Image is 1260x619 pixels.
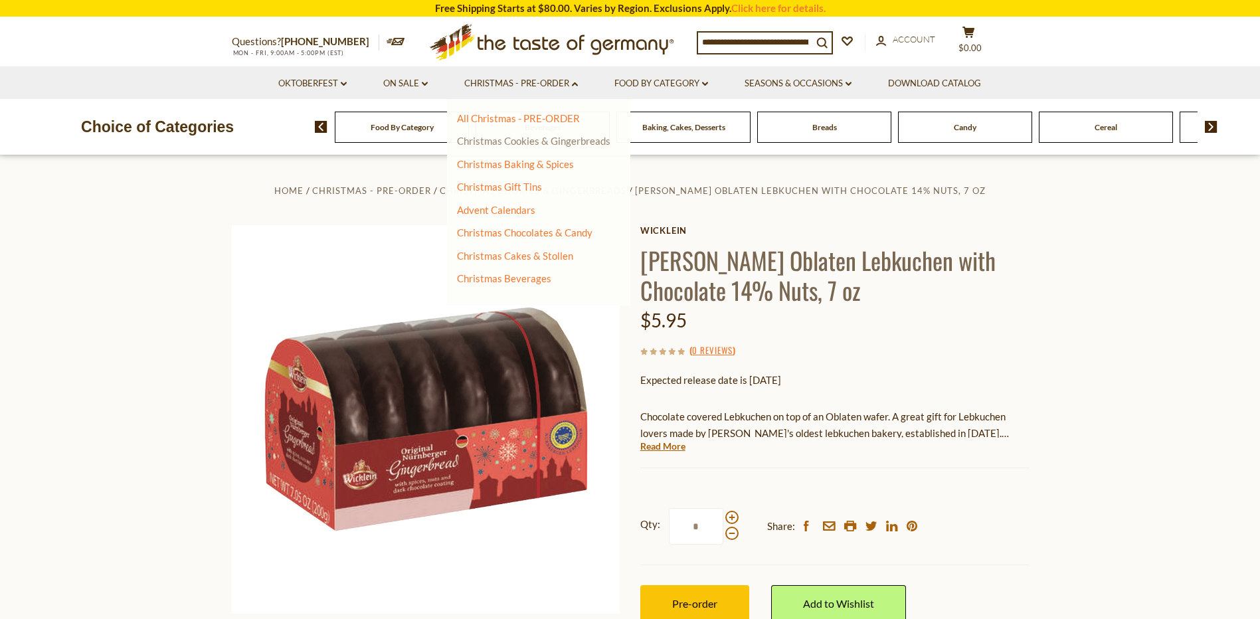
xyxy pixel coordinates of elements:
img: previous arrow [315,121,327,133]
a: Christmas Cookies & Gingerbreads [440,185,626,196]
a: Wicklein [640,225,1029,236]
a: 0 Reviews [692,343,733,358]
p: Expected release date is [DATE] [640,372,1029,389]
a: Christmas Cookies & Gingerbreads [457,135,610,147]
span: Account [893,34,935,44]
span: MON - FRI, 9:00AM - 5:00PM (EST) [232,49,345,56]
a: Christmas Cakes & Stollen [457,250,573,262]
a: Candy [954,122,976,132]
span: ( ) [689,343,735,357]
a: Advent Calendars [457,204,535,216]
span: Pre-order [672,597,717,610]
p: Questions? [232,33,379,50]
a: Account [876,33,935,47]
a: Christmas - PRE-ORDER [464,76,578,91]
a: Read More [640,440,685,453]
span: Chocolate covered Lebkuchen on top of an Oblaten wafer. A great gift for Lebkuchen lovers made by... [640,410,1009,439]
span: Share: [767,518,795,535]
a: Food By Category [614,76,708,91]
a: All Christmas - PRE-ORDER [457,112,580,124]
img: next arrow [1205,121,1217,133]
a: Baking, Cakes, Desserts [642,122,725,132]
span: $5.95 [640,309,687,331]
a: Home [274,185,304,196]
h1: [PERSON_NAME] Oblaten Lebkuchen with Chocolate 14% Nuts, 7 oz [640,245,1029,305]
span: $0.00 [958,43,982,53]
a: Cereal [1095,122,1117,132]
a: [PERSON_NAME] Oblaten Lebkuchen with Chocolate 14% Nuts, 7 oz [635,185,986,196]
a: [PHONE_NUMBER] [281,35,369,47]
a: Christmas Gift Tins [457,181,542,193]
strong: Qty: [640,516,660,533]
img: Wicklein Oblaten Lebkuchen Chocolate 14% Nuts [232,225,620,614]
input: Qty: [669,508,723,545]
a: Food By Category [371,122,434,132]
a: Download Catalog [888,76,981,91]
a: On Sale [383,76,428,91]
a: Oktoberfest [278,76,347,91]
a: Christmas Baking & Spices [457,158,574,170]
a: Christmas Beverages [457,272,551,284]
a: Christmas Chocolates & Candy [457,226,592,238]
a: Breads [812,122,837,132]
a: Christmas - PRE-ORDER [312,185,431,196]
button: $0.00 [949,26,989,59]
a: Seasons & Occasions [745,76,852,91]
a: Click here for details. [731,2,826,14]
